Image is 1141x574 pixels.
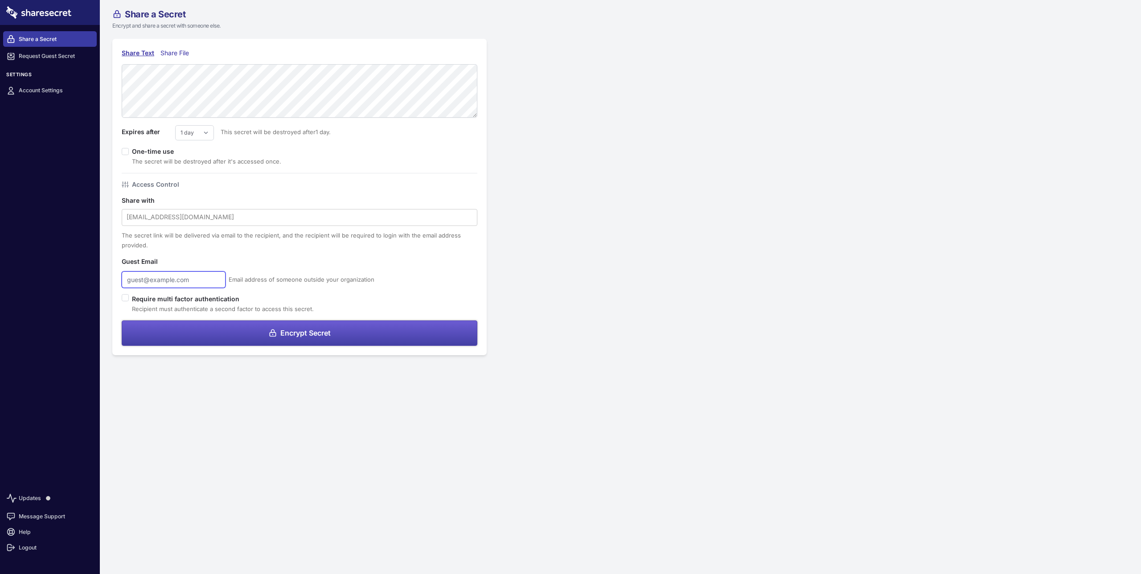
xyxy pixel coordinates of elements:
[3,540,97,555] a: Logout
[132,156,281,166] div: The secret will be destroyed after it's accessed once.
[122,196,175,205] label: Share with
[132,148,181,155] label: One-time use
[112,22,537,30] p: Encrypt and share a secret with someone else.
[160,48,193,58] div: Share File
[122,127,175,137] label: Expires after
[122,320,477,346] button: Encrypt Secret
[122,257,175,266] label: Guest Email
[122,232,461,249] span: The secret link will be delivered via email to the recipient, and the recipient will be required ...
[132,180,179,189] h4: Access Control
[229,275,374,284] span: Email address of someone outside your organization
[3,83,97,98] a: Account Settings
[3,524,97,540] a: Help
[214,127,331,137] span: This secret will be destroyed after 1 day .
[132,305,314,312] span: Recipient must authenticate a second factor to access this secret.
[125,10,185,19] span: Share a Secret
[132,294,314,304] label: Require multi factor authentication
[3,488,97,508] a: Updates
[3,49,97,64] a: Request Guest Secret
[3,72,97,81] h3: Settings
[280,329,331,336] span: Encrypt Secret
[3,31,97,47] a: Share a Secret
[122,271,226,288] input: guest@example.com
[122,48,154,58] div: Share Text
[3,508,97,524] a: Message Support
